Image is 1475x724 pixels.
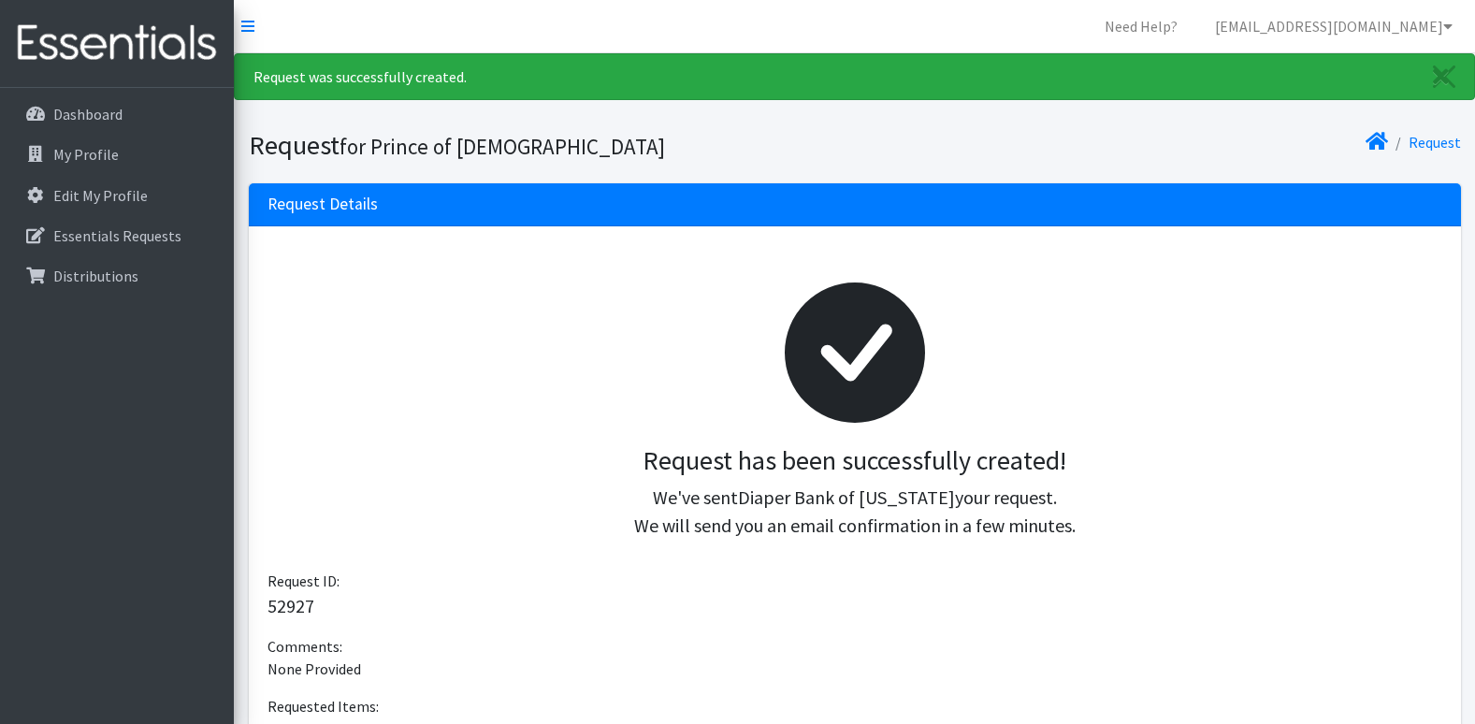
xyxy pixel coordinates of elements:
div: Request was successfully created. [234,53,1475,100]
span: Request ID: [268,572,340,590]
a: Close [1414,54,1474,99]
a: Request [1409,133,1461,152]
span: Requested Items: [268,697,379,716]
span: Diaper Bank of [US_STATE] [738,485,955,509]
p: My Profile [53,145,119,164]
p: Dashboard [53,105,123,123]
a: Distributions [7,257,226,295]
span: Comments: [268,637,342,656]
p: Edit My Profile [53,186,148,205]
a: [EMAIL_ADDRESS][DOMAIN_NAME] [1200,7,1468,45]
p: Essentials Requests [53,226,181,245]
a: My Profile [7,136,226,173]
p: Distributions [53,267,138,285]
a: Edit My Profile [7,177,226,214]
a: Essentials Requests [7,217,226,254]
h3: Request Details [268,195,378,214]
p: 52927 [268,592,1442,620]
p: We've sent your request. We will send you an email confirmation in a few minutes. [282,484,1427,540]
span: None Provided [268,659,361,678]
h1: Request [249,129,848,162]
a: Dashboard [7,95,226,133]
small: for Prince of [DEMOGRAPHIC_DATA] [340,133,665,160]
img: HumanEssentials [7,12,226,75]
a: Need Help? [1090,7,1193,45]
h3: Request has been successfully created! [282,445,1427,477]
